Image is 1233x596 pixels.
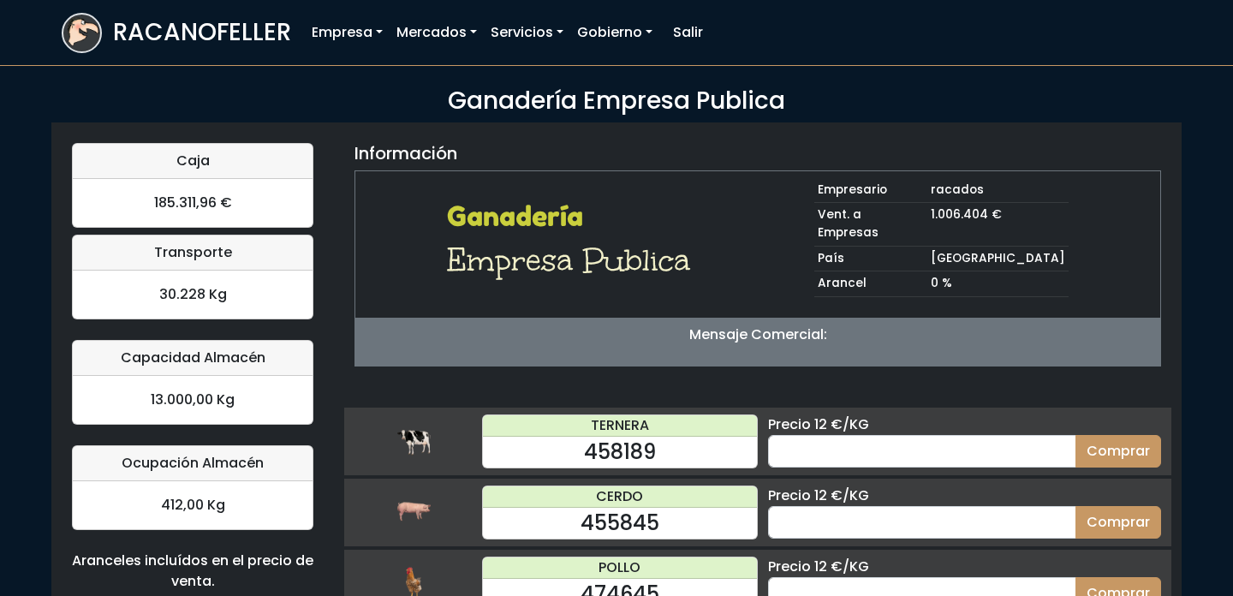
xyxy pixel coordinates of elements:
div: Precio 12 €/KG [768,486,1161,506]
td: 1.006.404 € [927,203,1069,246]
div: 185.311,96 € [73,179,313,227]
button: Comprar [1075,435,1161,468]
h1: Empresa Publica [447,240,701,281]
div: POLLO [483,557,757,579]
td: racados [927,178,1069,203]
h5: Información [354,143,457,164]
div: 30.228 Kg [73,271,313,319]
img: ternera.png [396,424,431,458]
h2: Ganadería [447,200,701,233]
td: 0 % [927,271,1069,297]
div: Transporte [73,235,313,271]
div: 412,00 Kg [73,481,313,529]
div: Aranceles incluídos en el precio de venta. [72,551,313,592]
h3: Ganadería Empresa Publica [62,86,1171,116]
div: 458189 [483,437,757,468]
div: Precio 12 €/KG [768,414,1161,435]
a: Salir [666,15,710,50]
a: RACANOFELLER [62,9,291,57]
td: Arancel [814,271,927,297]
div: Caja [73,144,313,179]
td: Empresario [814,178,927,203]
div: TERNERA [483,415,757,437]
div: Ocupación Almacén [73,446,313,481]
td: Vent. a Empresas [814,203,927,246]
a: Gobierno [570,15,659,50]
a: Mercados [390,15,484,50]
a: Servicios [484,15,570,50]
a: Empresa [305,15,390,50]
h3: RACANOFELLER [113,18,291,47]
div: Capacidad Almacén [73,341,313,376]
p: Mensaje Comercial: [355,325,1160,345]
div: 455845 [483,508,757,539]
button: Comprar [1075,506,1161,539]
td: País [814,246,927,271]
img: logoracarojo.png [63,15,100,47]
div: Precio 12 €/KG [768,557,1161,577]
img: cerdo.png [396,495,431,529]
td: [GEOGRAPHIC_DATA] [927,246,1069,271]
div: CERDO [483,486,757,508]
div: 13.000,00 Kg [73,376,313,424]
